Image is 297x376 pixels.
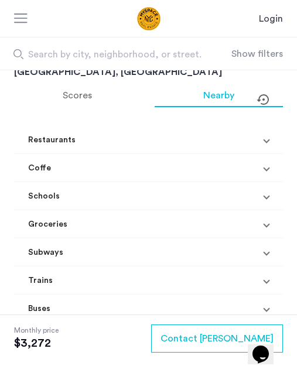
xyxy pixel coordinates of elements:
mat-panel-title: Trains [28,275,255,287]
span: Monthly price [14,324,59,336]
a: Login [259,12,283,26]
mat-panel-title: Groceries [28,218,255,231]
mat-panel-title: Buses [28,303,255,315]
span: Search by city, neighborhood, or street. [28,47,213,61]
mat-panel-title: Subways [28,247,255,259]
mat-panel-title: Coffe [28,162,255,175]
img: logo [105,7,192,30]
mat-expansion-panel-header: Coffe [14,154,283,182]
span: Scores [63,91,92,100]
span: Contact [PERSON_NAME] [161,331,274,346]
a: Cazamio Logo [105,7,192,30]
mat-panel-title: Restaurants [28,134,255,146]
mat-expansion-panel-header: Buses [14,295,283,323]
h3: [GEOGRAPHIC_DATA], [GEOGRAPHIC_DATA] [14,65,283,79]
mat-panel-title: Schools [28,190,255,203]
button: button [151,324,283,353]
button: Show or hide filters [231,47,283,61]
mat-expansion-panel-header: Restaurants [14,126,283,154]
mat-expansion-panel-header: Trains [14,266,283,295]
mat-expansion-panel-header: Subways [14,238,283,266]
iframe: chat widget [248,329,285,364]
span: Nearby [203,91,234,100]
span: $3,272 [14,336,59,350]
mat-expansion-panel-header: Schools [14,182,283,210]
mat-expansion-panel-header: Groceries [14,210,283,238]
